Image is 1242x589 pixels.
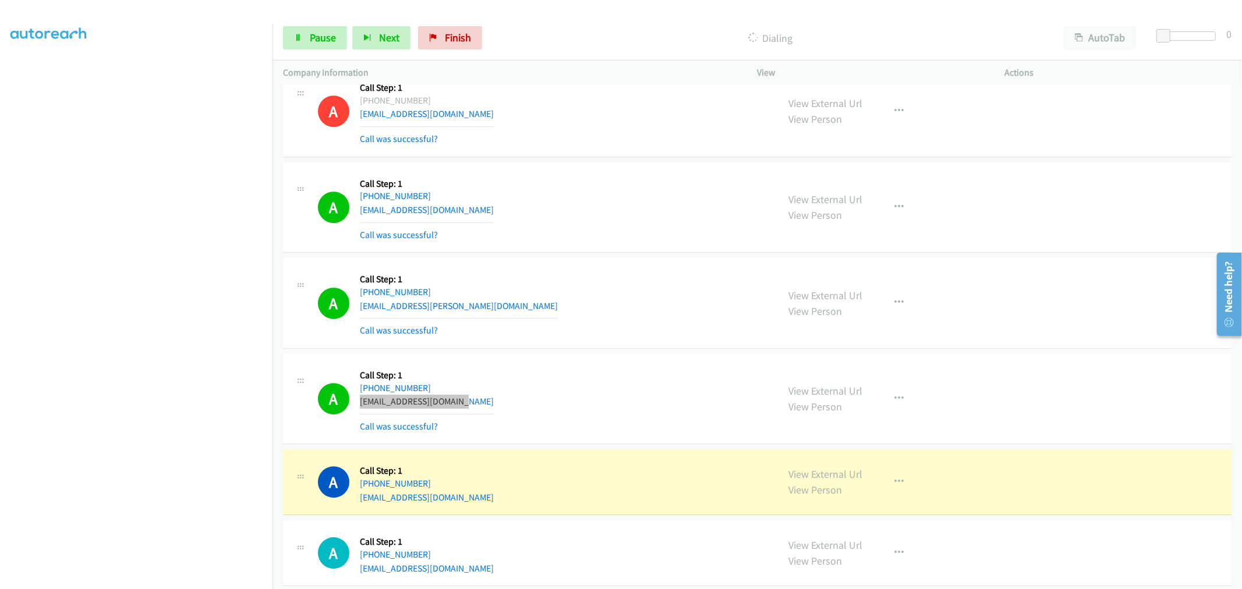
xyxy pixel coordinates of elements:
a: View Person [789,554,843,567]
span: Pause [310,31,336,44]
a: View External Url [789,289,863,302]
h1: A [318,537,349,569]
a: [EMAIL_ADDRESS][DOMAIN_NAME] [360,396,494,407]
a: View External Url [789,97,863,110]
h5: Call Step: 1 [360,370,494,381]
a: Call was successful? [360,325,438,336]
a: View Person [789,208,843,222]
h5: Call Step: 1 [360,274,558,285]
span: Next [379,31,399,44]
a: [PHONE_NUMBER] [360,478,431,489]
a: Call was successful? [360,229,438,240]
button: Next [352,26,411,49]
h5: Call Step: 1 [360,465,494,477]
a: View External Url [789,467,863,481]
iframe: Resource Center [1209,248,1242,340]
div: 0 [1226,26,1232,42]
a: [EMAIL_ADDRESS][PERSON_NAME][DOMAIN_NAME] [360,300,558,311]
a: [PHONE_NUMBER] [360,382,431,393]
iframe: To enrich screen reader interactions, please activate Accessibility in Grammarly extension settings [10,34,273,587]
p: Company Information [283,66,737,80]
h1: A [318,288,349,319]
a: Finish [418,26,482,49]
button: AutoTab [1064,26,1136,49]
a: View Person [789,112,843,126]
h1: A [318,383,349,414]
a: [EMAIL_ADDRESS][DOMAIN_NAME] [360,108,494,119]
p: View [758,66,984,80]
h1: A [318,95,349,127]
a: Call was successful? [360,421,438,432]
a: [EMAIL_ADDRESS][DOMAIN_NAME] [360,563,494,574]
h5: Call Step: 1 [360,178,494,190]
span: Finish [445,31,471,44]
a: [PHONE_NUMBER] [360,286,431,297]
a: [PHONE_NUMBER] [360,549,431,560]
h1: A [318,191,349,223]
h5: Call Step: 1 [360,536,494,548]
p: Actions [1005,66,1232,80]
div: [PHONE_NUMBER] [360,94,494,108]
a: View External Url [789,384,863,398]
a: [EMAIL_ADDRESS][DOMAIN_NAME] [360,492,494,503]
a: [PHONE_NUMBER] [360,190,431,201]
a: View External Url [789,193,863,206]
div: The call is yet to be attempted [318,537,349,569]
h5: Call Step: 1 [360,82,494,94]
a: Pause [283,26,347,49]
p: Dialing [498,30,1043,46]
a: View Person [789,400,843,413]
a: View External Url [789,538,863,552]
a: Call was successful? [360,133,438,144]
a: [EMAIL_ADDRESS][DOMAIN_NAME] [360,204,494,215]
h1: A [318,466,349,498]
a: View Person [789,304,843,318]
a: View Person [789,483,843,496]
